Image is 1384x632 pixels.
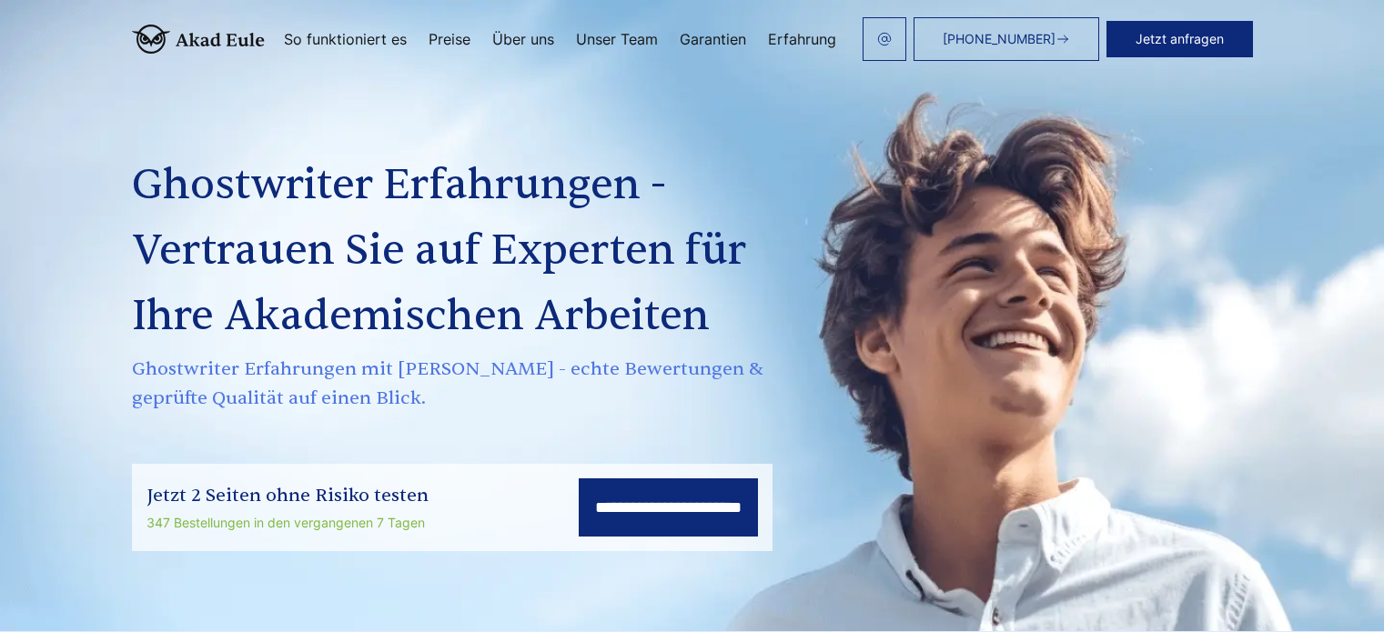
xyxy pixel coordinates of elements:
a: Garantien [680,32,746,46]
a: Erfahrung [768,32,836,46]
button: Jetzt anfragen [1106,21,1253,57]
div: 347 Bestellungen in den vergangenen 7 Tagen [146,512,429,534]
a: Unser Team [576,32,658,46]
a: [PHONE_NUMBER] [914,17,1099,61]
img: email [877,32,892,46]
a: Preise [429,32,470,46]
a: So funktioniert es [284,32,407,46]
span: [PHONE_NUMBER] [943,32,1056,46]
span: Ghostwriter Erfahrungen mit [PERSON_NAME] - echte Bewertungen & geprüfte Qualität auf einen Blick. [132,355,816,413]
a: Über uns [492,32,554,46]
div: Jetzt 2 Seiten ohne Risiko testen [146,481,429,510]
img: logo [132,25,265,54]
h1: Ghostwriter Erfahrungen - Vertrauen Sie auf Experten für Ihre Akademischen Arbeiten [132,153,816,349]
